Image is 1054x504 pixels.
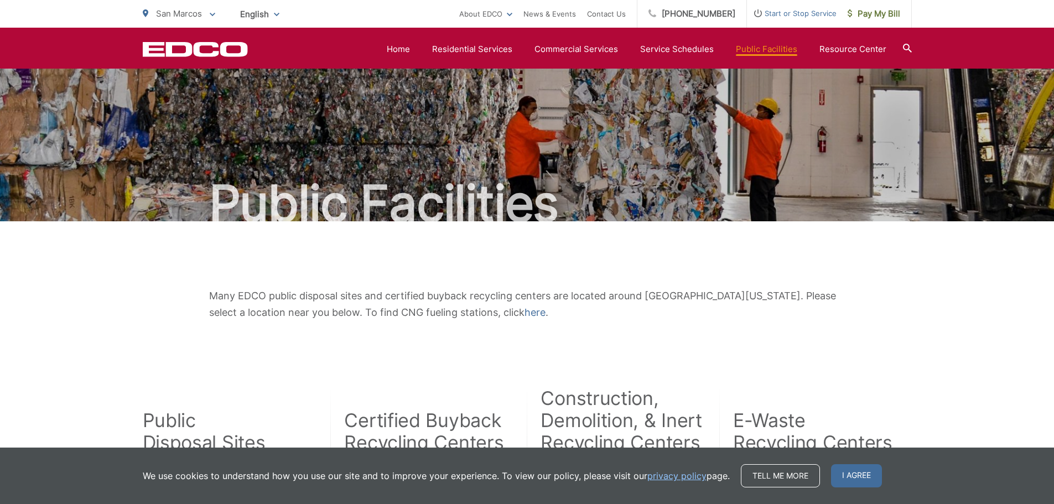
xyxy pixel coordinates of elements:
a: Resource Center [819,43,886,56]
span: English [232,4,288,24]
p: We use cookies to understand how you use our site and to improve your experience. To view our pol... [143,469,730,482]
span: San Marcos [156,8,202,19]
h2: Public Disposal Sites [143,409,266,454]
a: Residential Services [432,43,512,56]
a: EDCD logo. Return to the homepage. [143,41,248,57]
h2: Certified Buyback Recycling Centers [344,409,505,454]
span: I agree [831,464,882,487]
a: here [525,304,546,321]
a: Public Facilities [736,43,797,56]
a: Tell me more [741,464,820,487]
a: Service Schedules [640,43,714,56]
a: Contact Us [587,7,626,20]
span: Pay My Bill [848,7,900,20]
a: Commercial Services [534,43,618,56]
h2: Construction, Demolition, & Inert Recycling Centers [541,387,705,454]
a: Home [387,43,410,56]
span: Many EDCO public disposal sites and certified buyback recycling centers are located around [GEOGR... [209,290,836,318]
h1: Public Facilities [143,176,912,231]
a: About EDCO [459,7,512,20]
a: privacy policy [647,469,707,482]
a: News & Events [523,7,576,20]
h2: E-Waste Recycling Centers [733,409,892,454]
